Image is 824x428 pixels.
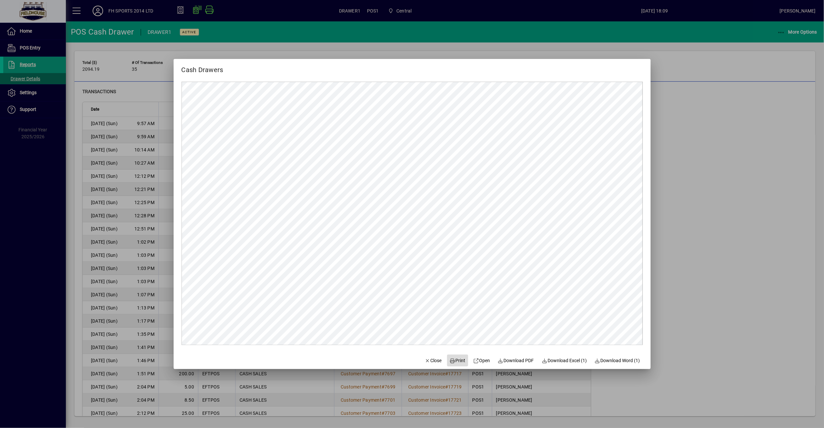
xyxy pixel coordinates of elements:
a: Download PDF [495,355,537,366]
h2: Cash Drawers [174,59,231,75]
button: Download Word (1) [592,355,643,366]
span: Close [425,357,442,364]
button: Close [422,355,444,366]
button: Download Excel (1) [539,355,590,366]
span: Download Excel (1) [542,357,587,364]
a: Open [471,355,493,366]
button: Print [447,355,468,366]
span: Download Word (1) [595,357,640,364]
span: Print [450,357,466,364]
span: Open [473,357,490,364]
span: Download PDF [498,357,534,364]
